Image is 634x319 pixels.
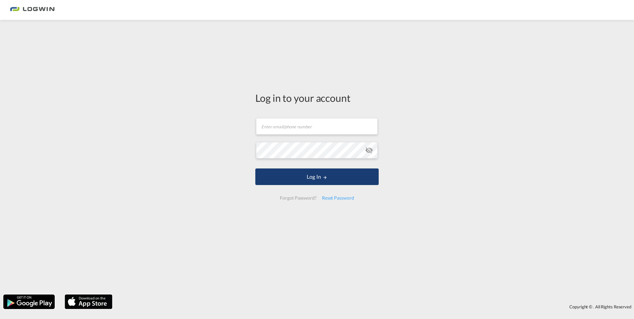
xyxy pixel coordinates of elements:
button: LOGIN [255,168,379,185]
input: Enter email/phone number [256,118,378,135]
div: Log in to your account [255,91,379,105]
img: bc73a0e0d8c111efacd525e4c8ad7d32.png [10,3,55,18]
div: Reset Password [319,192,357,204]
md-icon: icon-eye-off [365,146,373,154]
div: Forgot Password? [277,192,319,204]
div: Copyright © . All Rights Reserved [116,301,634,312]
img: apple.png [64,294,113,310]
img: google.png [3,294,55,310]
